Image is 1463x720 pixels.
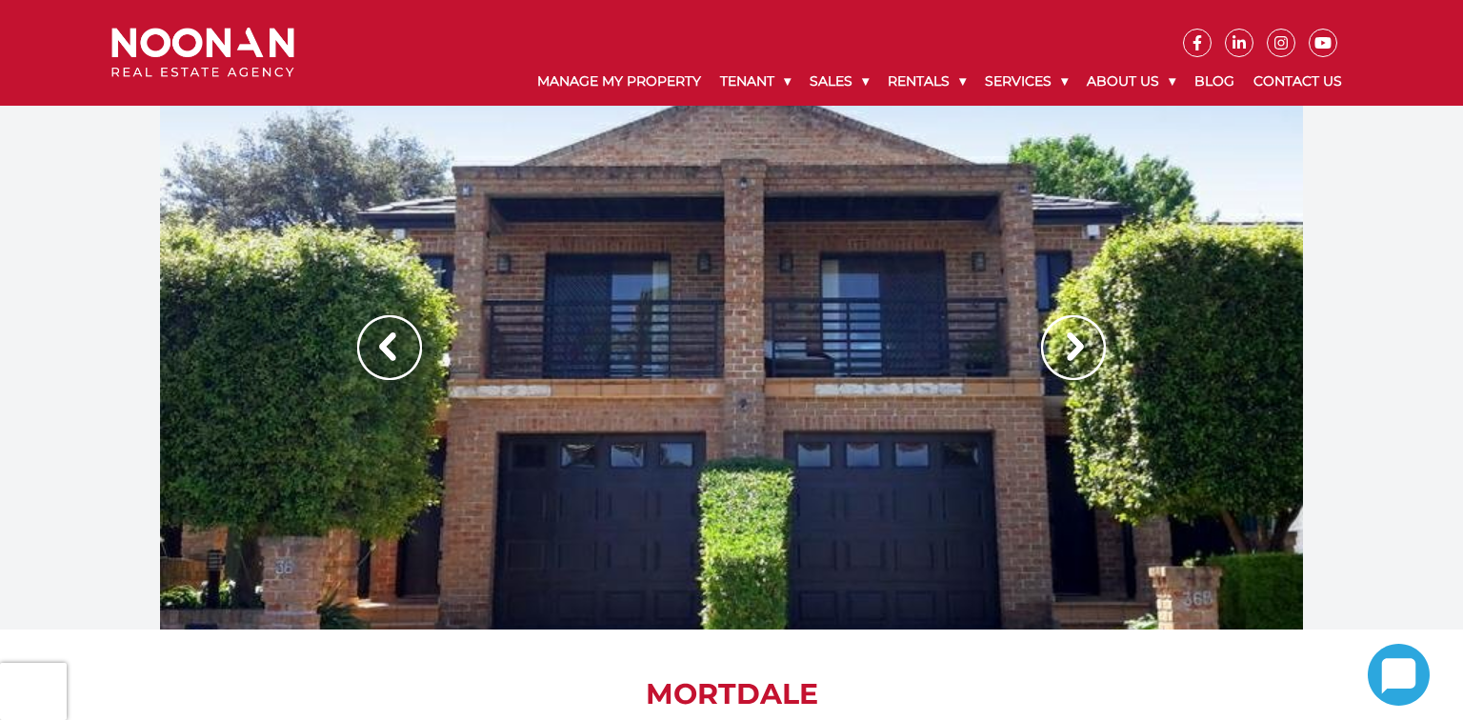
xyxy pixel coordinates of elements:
[357,315,422,380] img: Arrow slider
[160,677,1303,711] h1: MORTDALE
[800,57,878,106] a: Sales
[1244,57,1352,106] a: Contact Us
[1185,57,1244,106] a: Blog
[878,57,975,106] a: Rentals
[1077,57,1185,106] a: About Us
[528,57,711,106] a: Manage My Property
[111,28,294,78] img: Noonan Real Estate Agency
[975,57,1077,106] a: Services
[711,57,800,106] a: Tenant
[1041,315,1106,380] img: Arrow slider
